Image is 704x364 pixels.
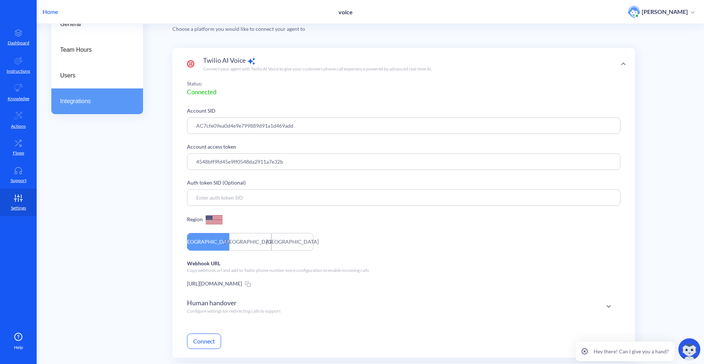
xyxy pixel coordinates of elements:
a: General [51,11,143,37]
img: user photo [628,6,640,18]
div: [GEOGRAPHIC_DATA] [229,233,271,251]
span: Team Hours [60,45,128,54]
span: Webhook URL [187,260,220,266]
button: user photo[PERSON_NAME] [624,5,698,18]
p: Instructions [7,68,30,74]
p: Choose a platform you would like to connect your agent to [172,25,689,33]
img: svg%3e [206,215,223,224]
span: Users [60,71,128,80]
p: Connected [187,90,334,94]
p: Connect your agent with Twilio AI Voice to give your customers phone call experience powered by a... [203,66,432,72]
p: voice [338,8,353,15]
span: General [60,20,128,29]
p: Copy webhook url and add to Twilio phone number voice configuration to enable incoming calls [187,267,620,274]
span: Help [14,344,23,351]
a: Users [51,63,143,88]
p: Auth token SID (Optional) [187,179,620,186]
p: [PERSON_NAME] [642,8,688,16]
p: Dashboard [8,40,29,46]
p: Flows [13,150,24,156]
div: [GEOGRAPHIC_DATA] [187,233,229,251]
img: copilot-icon.svg [678,338,700,360]
p: Status: [187,80,334,87]
p: Knowledge [8,95,29,102]
span: Twilio AI Voice [203,55,246,65]
input: Enter account SID [187,117,620,134]
a: Integrations [51,88,143,114]
a: Team Hours [51,37,143,63]
input: Enter account access token (access key) [187,153,620,170]
span: Integrations [60,97,128,106]
button: Connect [187,334,221,349]
div: [URL][DOMAIN_NAME] [187,280,620,288]
div: [GEOGRAPHIC_DATA] [271,233,313,251]
p: Home [43,7,58,16]
div: Twilio AI VoiceConnect your agent with Twilio AI Voice to give your customers phone call experien... [172,48,635,80]
input: Enter auth token SID [187,189,620,206]
p: Hey there! Can I give you a hand? [594,347,669,355]
span: Region [187,216,203,222]
p: Configure settings for redirecting calls to support [187,308,280,314]
span: Human handover [187,298,236,308]
p: Account SID [187,107,620,114]
p: Actions [11,123,26,130]
div: Human handoverConfigure settings for redirecting calls to support [187,294,620,319]
p: Settings [11,205,26,211]
p: Account access token [187,143,620,150]
p: Support [11,177,26,184]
